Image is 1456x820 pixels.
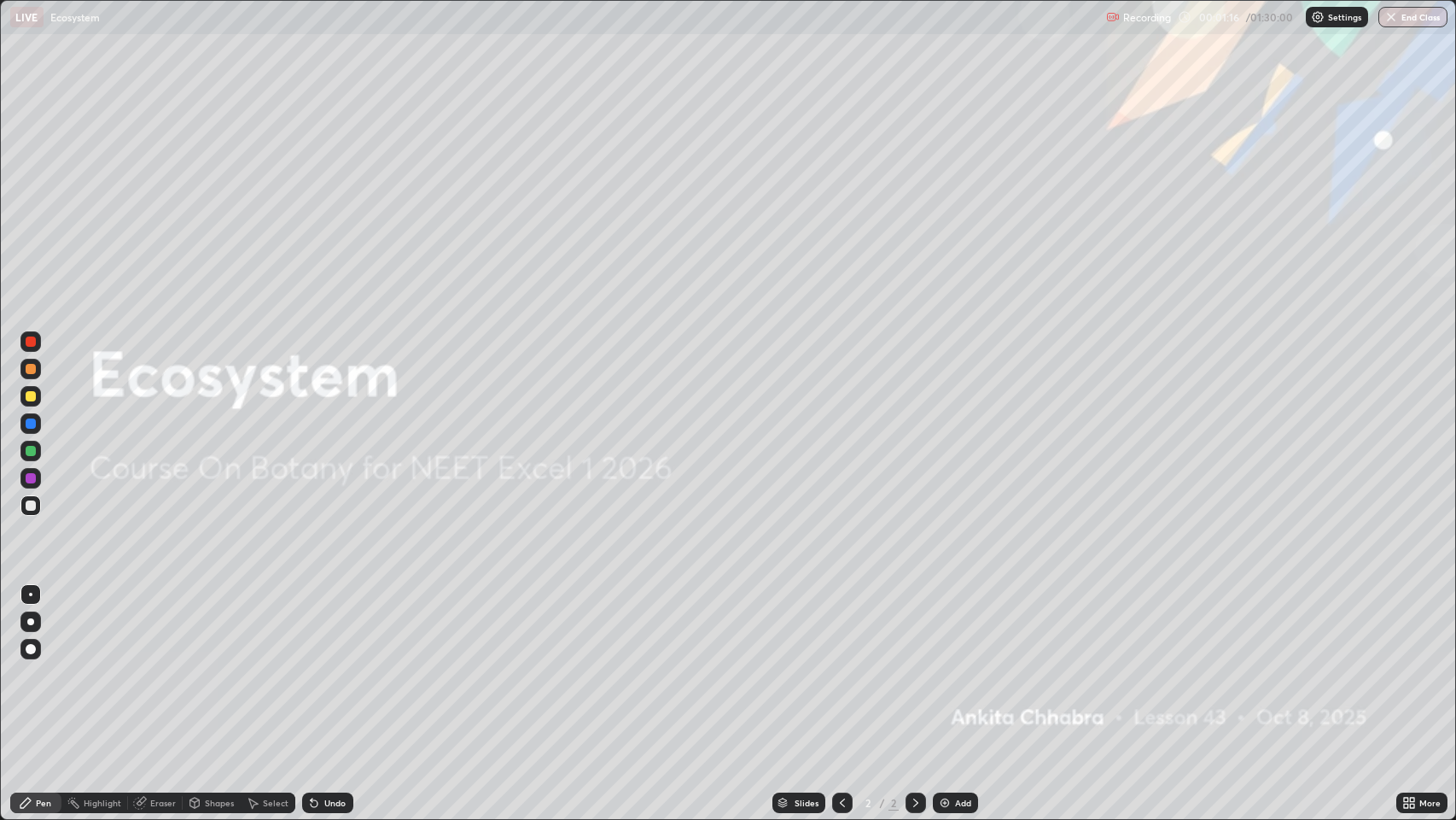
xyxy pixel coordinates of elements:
p: Recording [1123,11,1171,24]
img: class-settings-icons [1311,10,1325,24]
img: add-slide-button [938,796,952,810]
div: / [880,798,885,808]
div: More [1419,799,1441,807]
div: Add [955,799,971,807]
div: Slides [795,799,818,807]
p: Settings [1328,13,1361,21]
div: Eraser [150,799,176,807]
div: 2 [888,795,899,811]
div: 2 [859,798,877,808]
div: Highlight [84,799,121,807]
img: recording.375f2c34.svg [1106,10,1120,24]
div: Select [263,799,288,807]
div: Undo [324,799,346,807]
div: Shapes [205,799,234,807]
button: End Class [1378,7,1447,27]
p: LIVE [15,10,38,24]
img: end-class-cross [1384,10,1398,24]
div: Pen [36,799,51,807]
p: Ecosystem [50,10,100,24]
